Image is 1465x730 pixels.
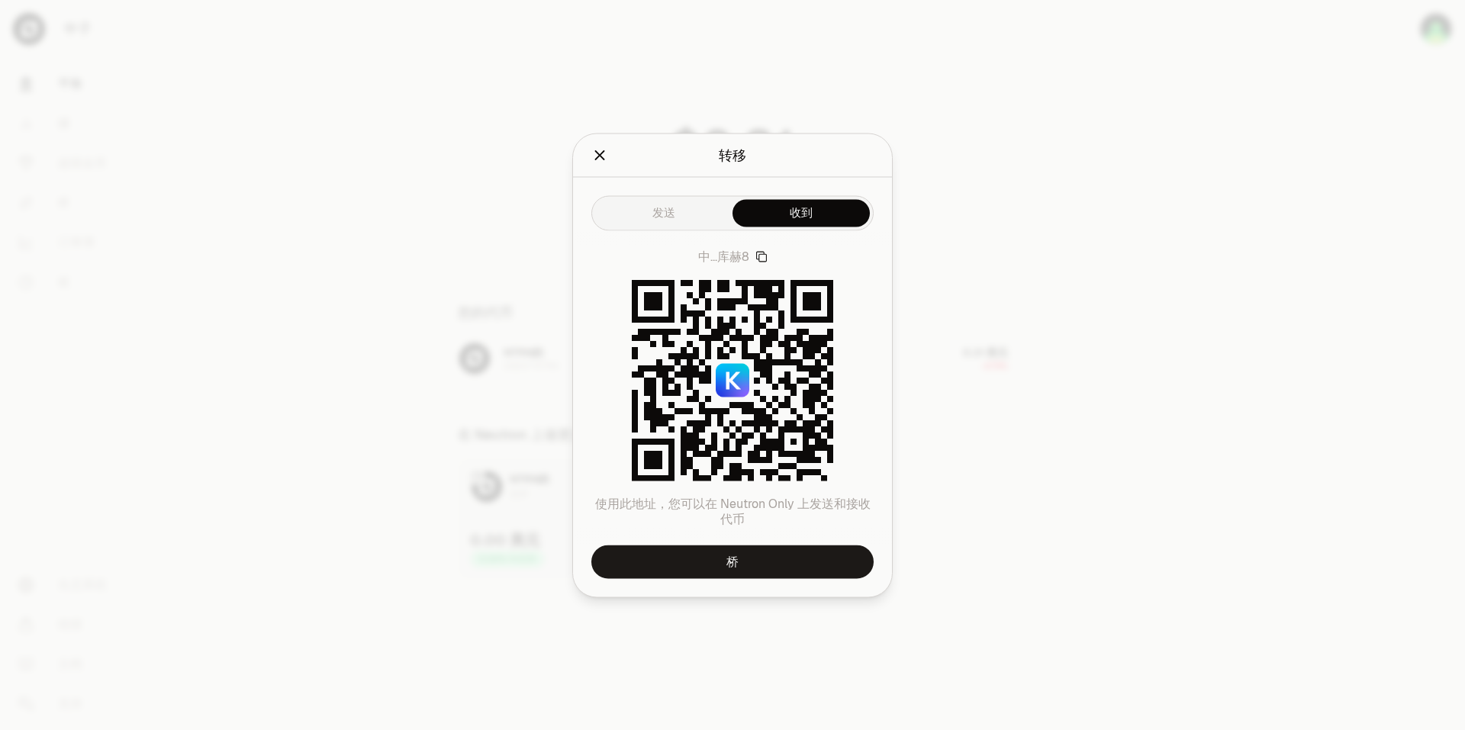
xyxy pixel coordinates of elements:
[591,545,874,578] a: 桥
[595,199,732,227] button: 发送
[698,249,768,264] button: 中...库赫8
[732,199,870,227] button: 收到
[591,496,874,526] p: 使用此地址，您可以在 Neutron Only 上发送和接收代币
[591,144,608,166] button: 关闭
[719,144,746,166] div: 转移
[698,249,749,264] span: 中...库赫8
